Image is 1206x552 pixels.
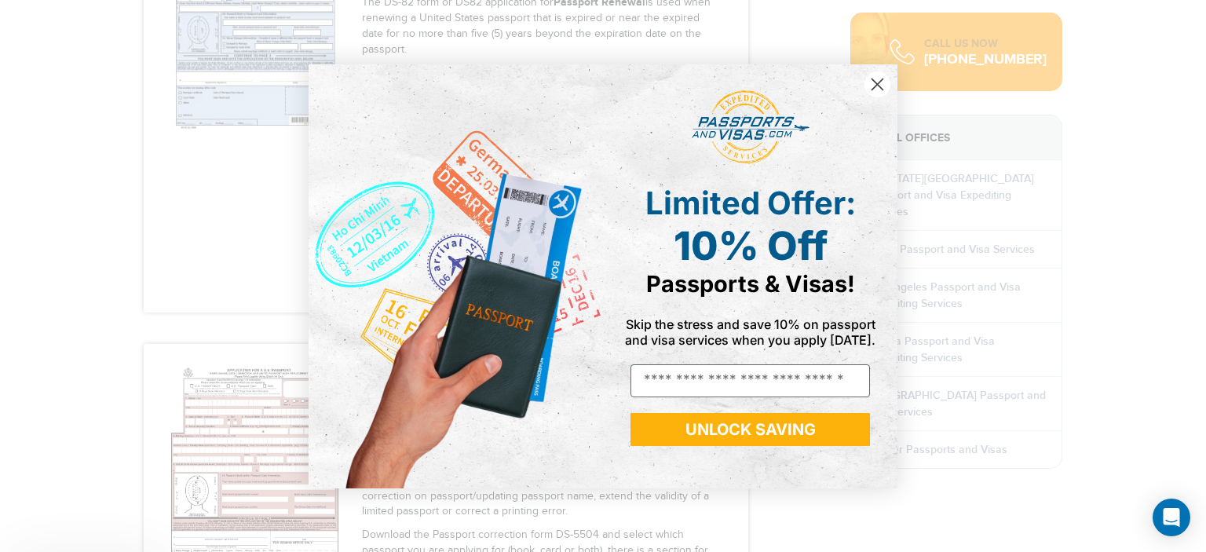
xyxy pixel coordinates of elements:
[674,222,828,269] span: 10% Off
[864,71,891,98] button: Close dialog
[625,316,875,348] span: Skip the stress and save 10% on passport and visa services when you apply [DATE].
[309,64,603,488] img: de9cda0d-0715-46ca-9a25-073762a91ba7.png
[692,90,809,164] img: passports and visas
[1153,499,1190,536] div: Open Intercom Messenger
[645,184,856,222] span: Limited Offer:
[646,270,855,298] span: Passports & Visas!
[630,413,870,446] button: UNLOCK SAVING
